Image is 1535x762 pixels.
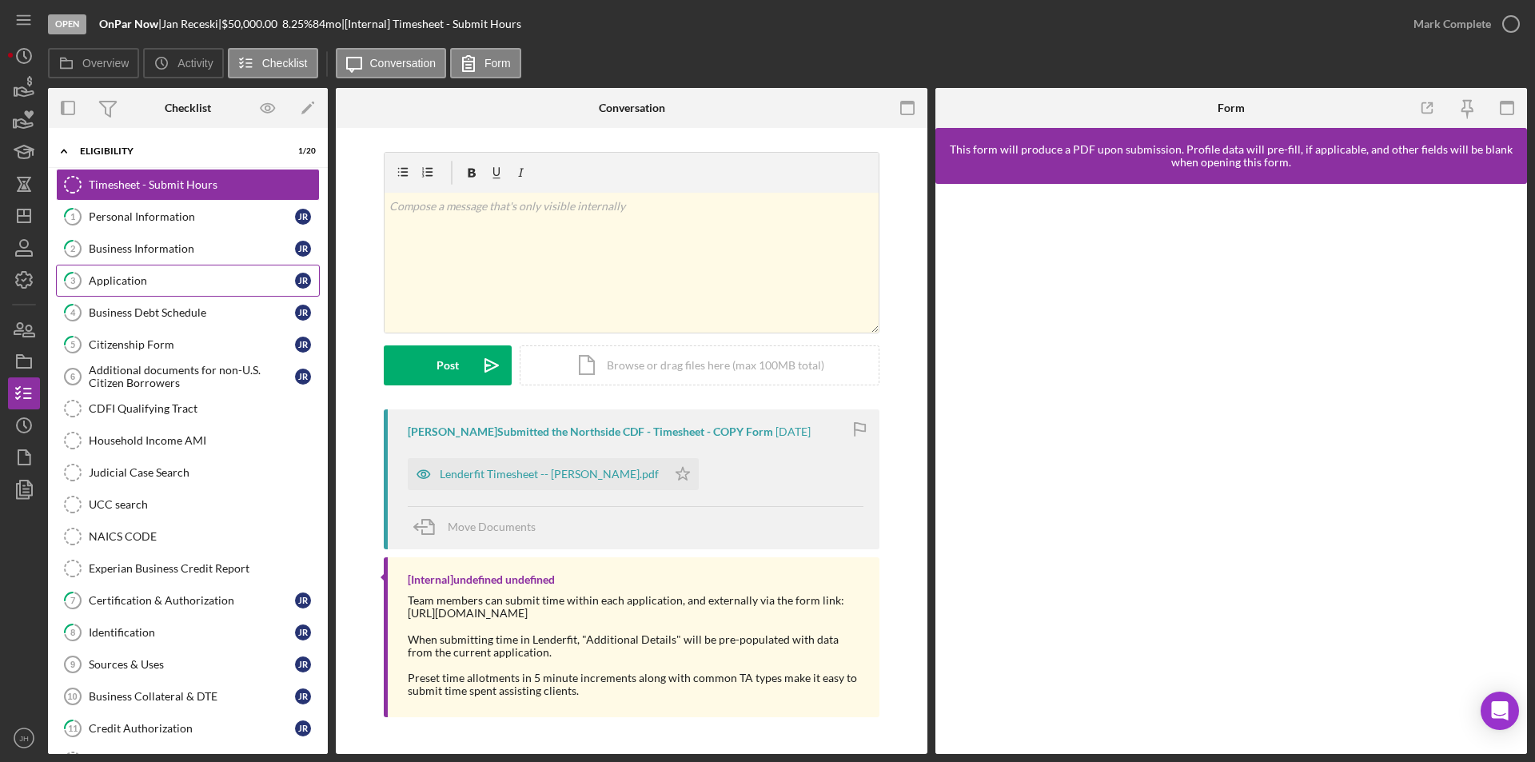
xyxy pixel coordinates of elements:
[295,241,311,257] div: J R
[165,102,211,114] div: Checklist
[89,626,295,639] div: Identification
[89,562,319,575] div: Experian Business Credit Report
[56,265,320,297] a: 3ApplicationJR
[408,425,773,438] div: [PERSON_NAME] Submitted the Northside CDF - Timesheet - COPY Form
[68,723,78,733] tspan: 11
[89,434,319,447] div: Household Income AMI
[82,57,129,70] label: Overview
[56,584,320,616] a: 7Certification & AuthorizationJR
[70,372,75,381] tspan: 6
[89,274,295,287] div: Application
[599,102,665,114] div: Conversation
[221,18,282,30] div: $50,000.00
[56,233,320,265] a: 2Business InformationJR
[408,458,699,490] button: Lenderfit Timesheet -- [PERSON_NAME].pdf
[448,520,536,533] span: Move Documents
[70,275,75,285] tspan: 3
[89,402,319,415] div: CDFI Qualifying Tract
[295,720,311,736] div: J R
[56,201,320,233] a: 1Personal InformationJR
[8,722,40,754] button: JH
[89,594,295,607] div: Certification & Authorization
[295,656,311,672] div: J R
[89,530,319,543] div: NAICS CODE
[450,48,521,78] button: Form
[408,507,552,547] button: Move Documents
[56,361,320,393] a: 6Additional documents for non-U.S. Citizen BorrowersJR
[56,521,320,553] a: NAICS CODE
[951,200,1513,738] iframe: Lenderfit form
[295,624,311,640] div: J R
[56,616,320,648] a: 8IdentificationJR
[99,17,158,30] b: OnPar Now
[89,178,319,191] div: Timesheet - Submit Hours
[384,345,512,385] button: Post
[56,712,320,744] a: 11Credit AuthorizationJR
[943,143,1519,169] div: This form will produce a PDF upon submission. Profile data will pre-fill, if applicable, and othe...
[67,692,77,701] tspan: 10
[228,48,318,78] button: Checklist
[56,457,320,489] a: Judicial Case Search
[56,680,320,712] a: 10Business Collateral & DTEJR
[295,305,311,321] div: J R
[341,18,521,30] div: | [Internal] Timesheet - Submit Hours
[56,425,320,457] a: Household Income AMI
[89,338,295,351] div: Citizenship Form
[313,18,341,30] div: 84 mo
[370,57,437,70] label: Conversation
[89,242,295,255] div: Business Information
[89,306,295,319] div: Business Debt Schedule
[262,57,308,70] label: Checklist
[89,722,295,735] div: Credit Authorization
[295,369,311,385] div: J R
[295,592,311,608] div: J R
[1413,8,1491,40] div: Mark Complete
[56,489,320,521] a: UCC search
[287,146,316,156] div: 1 / 20
[440,468,659,481] div: Lenderfit Timesheet -- [PERSON_NAME].pdf
[99,18,161,30] div: |
[336,48,447,78] button: Conversation
[56,169,320,201] a: Timesheet - Submit Hours
[295,209,311,225] div: J R
[70,307,76,317] tspan: 4
[408,573,555,586] div: [Internal] undefined undefined
[282,18,313,30] div: 8.25 %
[70,211,75,221] tspan: 1
[56,393,320,425] a: CDFI Qualifying Tract
[48,48,139,78] button: Overview
[408,594,863,697] div: Team members can submit time within each application, and externally via the form link: [URL][DOM...
[484,57,511,70] label: Form
[56,648,320,680] a: 9Sources & UsesJR
[1218,102,1245,114] div: Form
[80,146,276,156] div: Eligibility
[177,57,213,70] label: Activity
[1397,8,1527,40] button: Mark Complete
[161,18,221,30] div: Jan Receski |
[89,466,319,479] div: Judicial Case Search
[89,658,295,671] div: Sources & Uses
[89,690,295,703] div: Business Collateral & DTE
[56,297,320,329] a: 4Business Debt ScheduleJR
[295,688,311,704] div: J R
[70,627,75,637] tspan: 8
[295,337,311,353] div: J R
[48,14,86,34] div: Open
[89,498,319,511] div: UCC search
[70,595,76,605] tspan: 7
[19,734,29,743] text: JH
[70,339,75,349] tspan: 5
[89,210,295,223] div: Personal Information
[143,48,223,78] button: Activity
[89,364,295,389] div: Additional documents for non-U.S. Citizen Borrowers
[775,425,811,438] time: 2025-08-25 18:56
[1481,692,1519,730] div: Open Intercom Messenger
[56,553,320,584] a: Experian Business Credit Report
[295,273,311,289] div: J R
[70,660,75,669] tspan: 9
[56,329,320,361] a: 5Citizenship FormJR
[70,243,75,253] tspan: 2
[437,345,459,385] div: Post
